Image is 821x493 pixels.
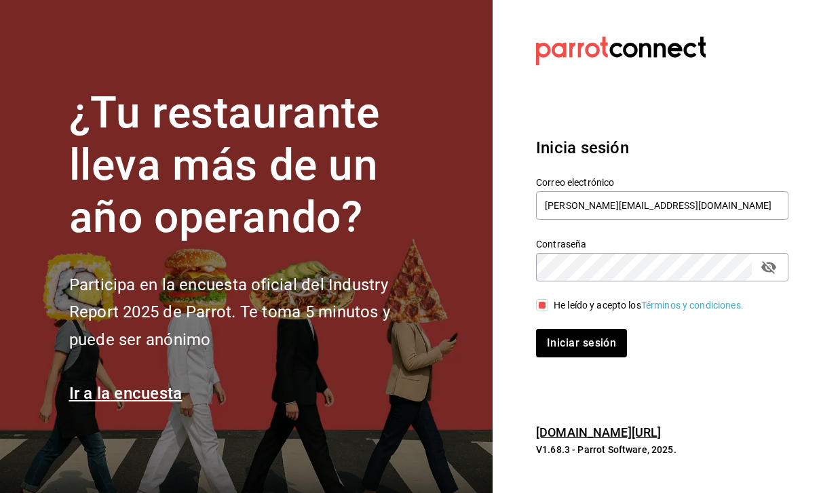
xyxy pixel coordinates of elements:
div: He leído y acepto los [554,298,744,313]
a: Ir a la encuesta [69,384,183,403]
p: V1.68.3 - Parrot Software, 2025. [536,443,788,456]
button: passwordField [757,256,780,279]
a: [DOMAIN_NAME][URL] [536,425,661,439]
h3: Inicia sesión [536,136,788,160]
h2: Participa en la encuesta oficial del Industry Report 2025 de Parrot. Te toma 5 minutos y puede se... [69,271,436,354]
h1: ¿Tu restaurante lleva más de un año operando? [69,87,436,243]
label: Contraseña [536,239,788,249]
label: Correo electrónico [536,178,788,187]
input: Ingresa tu correo electrónico [536,191,788,220]
button: Iniciar sesión [536,329,627,357]
a: Términos y condiciones. [641,300,744,311]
